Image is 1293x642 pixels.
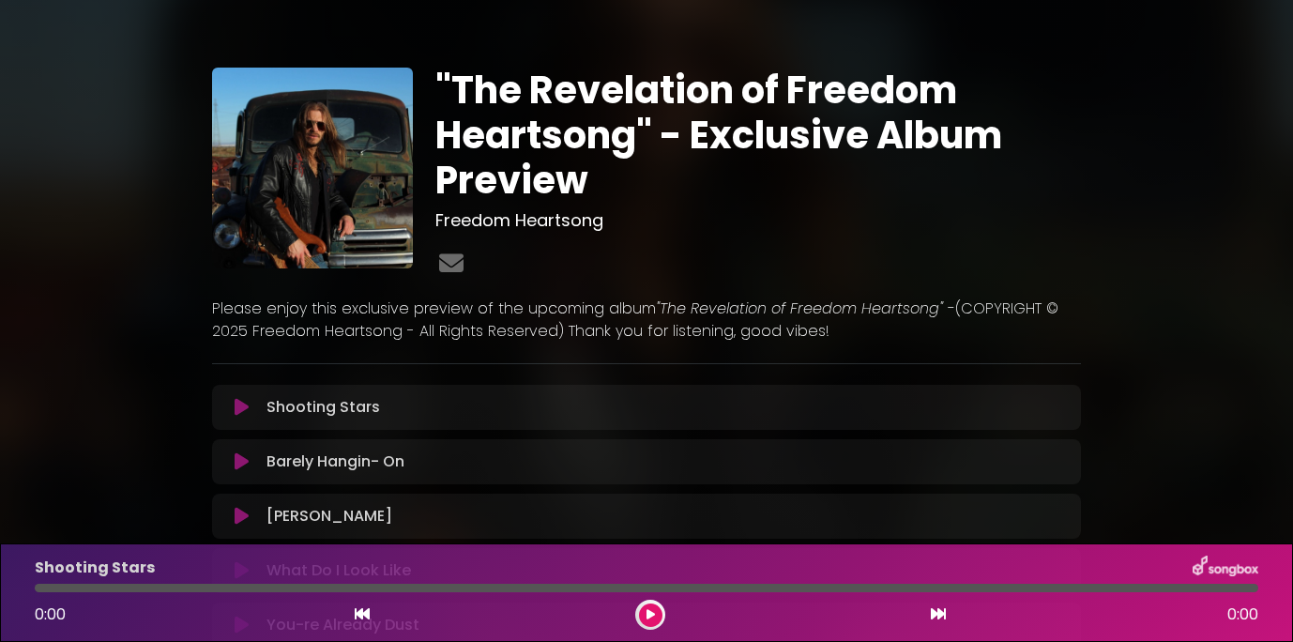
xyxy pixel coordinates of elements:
[1227,604,1258,626] span: 0:00
[1193,556,1258,580] img: songbox-logo-white.png
[266,396,380,419] p: Shooting Stars
[266,451,404,473] p: Barely Hangin- On
[35,604,66,625] span: 0:00
[435,210,1082,231] h3: Freedom Heartsong
[212,68,413,268] img: WFWb8wWtTYu4rT1UUCQm
[435,68,1082,203] h1: "The Revelation of Freedom Heartsong" - Exclusive Album Preview
[266,505,392,527] p: [PERSON_NAME]
[35,557,155,579] p: Shooting Stars
[212,298,1081,343] p: Please enjoy this exclusive preview of the upcoming album (COPYRIGHT © 2025 Freedom Heartsong - A...
[656,298,955,319] em: "The Revelation of Freedom Heartsong" -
